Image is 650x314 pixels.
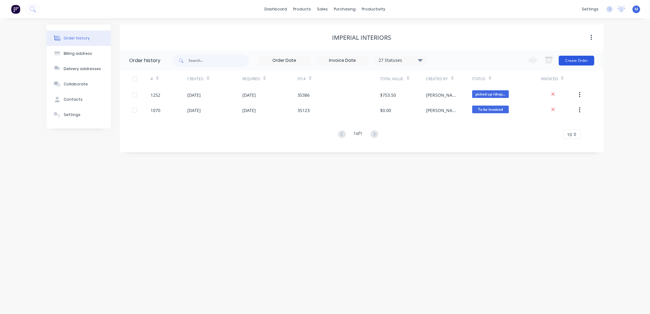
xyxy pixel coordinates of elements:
[151,92,160,98] div: 1252
[380,107,391,114] div: $0.00
[359,5,389,14] div: productivity
[64,81,88,87] div: Collaborate
[472,90,509,98] span: picked up /drop...
[426,70,472,87] div: Created By
[47,61,111,77] button: Delivery addresses
[426,76,448,82] div: Created By
[259,56,310,65] input: Order Date
[331,5,359,14] div: purchasing
[187,92,201,98] div: [DATE]
[559,56,594,65] button: Create Order
[354,130,363,139] div: 1 of 1
[317,56,368,65] input: Invoice Date
[380,70,426,87] div: Total Value
[567,131,572,138] span: 10
[297,107,310,114] div: 35123
[426,107,460,114] div: [PERSON_NAME]
[64,36,90,41] div: Order history
[297,76,306,82] div: PO #
[47,31,111,46] button: Order history
[151,107,160,114] div: 1070
[187,70,242,87] div: Created
[242,107,256,114] div: [DATE]
[64,112,80,118] div: Settings
[242,70,297,87] div: Required
[541,70,578,87] div: Invoiced
[187,76,204,82] div: Created
[472,76,486,82] div: Status
[151,70,187,87] div: #
[189,54,249,67] input: Search...
[380,92,396,98] div: $753.50
[472,106,509,113] span: To be invoiced
[262,5,290,14] a: dashboard
[472,70,541,87] div: Status
[297,92,310,98] div: 35386
[290,5,314,14] div: products
[47,77,111,92] button: Collaborate
[332,34,391,41] div: Imperial Interiors
[314,5,331,14] div: sales
[129,57,160,64] div: Order history
[635,6,638,12] span: M
[579,5,602,14] div: settings
[47,92,111,107] button: Contacts
[187,107,201,114] div: [DATE]
[242,92,256,98] div: [DATE]
[426,92,460,98] div: [PERSON_NAME]
[64,51,92,56] div: Billing address
[380,76,404,82] div: Total Value
[64,97,83,102] div: Contacts
[11,5,20,14] img: Factory
[541,76,558,82] div: Invoiced
[47,107,111,122] button: Settings
[297,70,380,87] div: PO #
[151,76,153,82] div: #
[375,57,426,64] div: 27 Statuses
[242,76,260,82] div: Required
[64,66,101,72] div: Delivery addresses
[47,46,111,61] button: Billing address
